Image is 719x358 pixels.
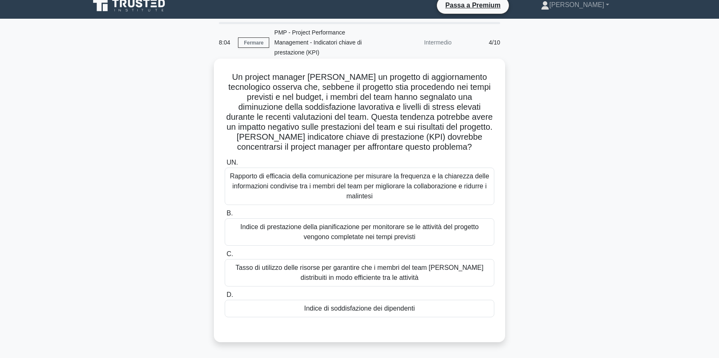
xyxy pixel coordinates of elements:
[230,173,489,200] font: Rapporto di efficacia della comunicazione per misurare la frequenza e la chiarezza delle informaz...
[226,210,233,217] font: B.
[445,2,501,9] font: Passa a Premium
[226,72,493,151] font: Un project manager [PERSON_NAME] un progetto di aggiornamento tecnologico osserva che, sebbene il...
[226,250,233,257] font: C.
[226,291,233,298] font: D.
[226,159,238,166] font: UN.
[274,29,362,56] font: PMP - Project Performance Management - Indicatori chiave di prestazione (KPI)
[489,39,500,46] font: 4/10
[238,37,269,48] a: Fermare
[219,39,230,46] font: 8:04
[236,264,483,281] font: Tasso di utilizzo delle risorse per garantire che i membri del team [PERSON_NAME] distribuiti in ...
[304,305,415,312] font: Indice di soddisfazione dei dipendenti
[424,39,451,46] font: Intermedio
[549,1,604,8] font: [PERSON_NAME]
[244,40,263,46] font: Fermare
[240,223,479,240] font: Indice di prestazione della pianificazione per monitorare se le attività del progetto vengono com...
